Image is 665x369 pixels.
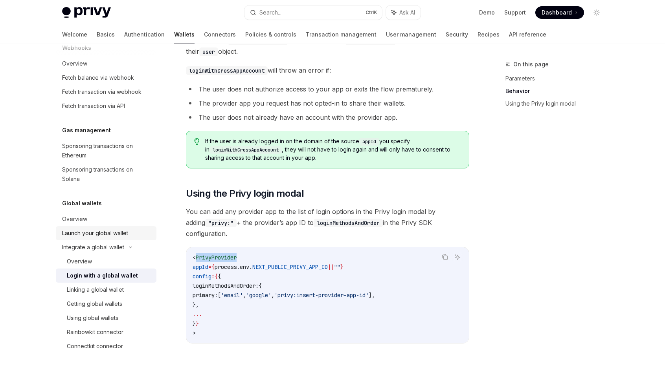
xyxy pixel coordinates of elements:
span: < [193,254,196,261]
div: Sponsoring transactions on Solana [62,165,152,184]
li: The user does not authorize access to your app or exits the flow prematurely. [186,84,469,95]
span: ], [369,292,375,299]
span: "" [334,263,340,270]
span: > [193,329,196,336]
span: loginMethodsAndOrder: [193,282,259,289]
span: [ [218,292,221,299]
svg: Tip [194,138,200,145]
button: Ask AI [452,252,463,262]
a: Authentication [124,25,165,44]
span: Using the Privy login modal [186,187,304,200]
a: Using global wallets [56,311,156,325]
button: Toggle dark mode [590,6,603,19]
a: Connectors [204,25,236,44]
span: } [196,320,199,327]
div: Overview [67,257,92,266]
span: { [259,282,262,289]
span: = [208,263,211,270]
code: loginWithCrossAppAccount [209,146,282,154]
span: process [215,263,237,270]
li: The provider app you request has not opted-in to share their wallets. [186,98,469,109]
a: Transaction management [306,25,377,44]
a: Parameters [505,72,609,85]
img: light logo [62,7,111,18]
div: Overview [62,214,87,224]
a: Login with a global wallet [56,269,156,283]
a: Support [504,9,526,16]
a: Sponsoring transactions on Ethereum [56,139,156,163]
div: Launch your global wallet [62,228,128,238]
span: ... [193,311,202,318]
div: Fetch balance via webhook [62,73,134,82]
a: Policies & controls [245,25,296,44]
div: Linking a global wallet [67,285,124,294]
span: { [215,273,218,280]
span: 'google' [246,292,271,299]
span: { [211,263,215,270]
a: Fetch balance via webhook [56,71,156,85]
span: env [240,263,249,270]
h5: Gas management [62,126,111,135]
a: Rainbowkit connector [56,325,156,339]
li: The user does not already have an account with the provider app. [186,112,469,123]
div: Search... [259,8,281,17]
a: Launch your global wallet [56,226,156,240]
a: Dashboard [535,6,584,19]
span: } [193,320,196,327]
span: Dashboard [542,9,572,16]
span: On this page [513,60,549,69]
a: Overview [56,254,156,269]
div: Connectkit connector [67,342,123,351]
span: 'email' [221,292,243,299]
code: loginMethodsAndOrder [314,219,383,227]
span: = [211,273,215,280]
span: config [193,273,211,280]
div: Sponsoring transactions on Ethereum [62,141,152,160]
span: , [271,292,274,299]
code: loginWithCrossAppAccount [186,66,268,75]
span: } [340,263,344,270]
span: , [243,292,246,299]
a: Behavior [505,85,609,97]
code: user [199,47,218,56]
span: PrivyProvider [196,254,237,261]
div: Using global wallets [67,313,118,323]
button: Copy the contents from the code block [440,252,450,262]
span: primary: [193,292,218,299]
a: Getting global wallets [56,297,156,311]
span: Ask AI [399,9,415,16]
a: Fetch transaction via webhook [56,85,156,99]
a: Fetch transaction via API [56,99,156,113]
span: }, [193,301,199,308]
span: You can add any provider app to the list of login options in the Privy login modal by adding + th... [186,206,469,239]
span: 'privy:insert-provider-app-id' [274,292,369,299]
code: appId [359,138,379,146]
button: Search...CtrlK [244,5,382,20]
span: . [249,263,252,270]
a: Linking a global wallet [56,283,156,297]
a: Security [446,25,468,44]
a: Sponsoring transactions on Solana [56,163,156,186]
div: Rainbowkit connector [67,327,123,337]
button: Ask AI [386,5,421,20]
a: API reference [509,25,546,44]
span: . [237,263,240,270]
div: Overview [62,59,87,68]
a: Overview [56,212,156,226]
div: Getting global wallets [67,299,122,309]
span: NEXT_PUBLIC_PRIVY_APP_ID [252,263,328,270]
a: Recipes [478,25,500,44]
span: { [218,273,221,280]
span: If the user is already logged in on the domain of the source you specify in , they will not have ... [205,137,461,162]
div: Integrate a global wallet [62,243,124,252]
span: will throw an error if: [186,65,469,76]
a: Overview [56,57,156,71]
a: Welcome [62,25,87,44]
a: User management [386,25,436,44]
div: Login with a global wallet [67,271,138,280]
span: appId [193,263,208,270]
a: Basics [97,25,115,44]
span: || [328,263,334,270]
a: Connectkit connector [56,339,156,353]
a: Wallets [174,25,195,44]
